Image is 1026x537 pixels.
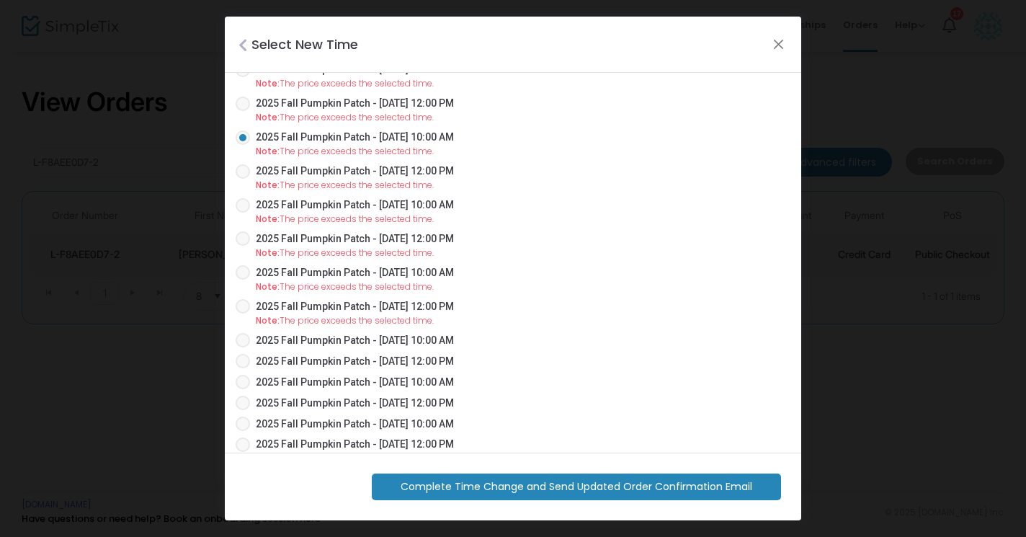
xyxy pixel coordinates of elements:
span: Note: [256,179,280,191]
span: The price exceeds the selected time. [256,111,434,123]
span: The price exceeds the selected time. [256,247,434,259]
span: Note: [256,314,280,327]
span: 2025 Fall Pumpkin Patch - [DATE] 12:00 PM [256,164,454,179]
span: The price exceeds the selected time. [256,145,434,157]
span: Note: [256,247,280,259]
span: The price exceeds the selected time. [256,280,434,293]
span: 2025 Fall Pumpkin Patch - [DATE] 10:00 AM [256,333,454,348]
span: 2025 Fall Pumpkin Patch - [DATE] 10:00 AM [256,130,454,145]
span: Note: [256,111,280,123]
span: 2025 Fall Pumpkin Patch - [DATE] 10:00 AM [256,198,454,213]
span: Note: [256,145,280,157]
span: Note: [256,77,280,89]
span: 2025 Fall Pumpkin Patch - [DATE] 12:00 PM [256,231,454,247]
span: Complete Time Change and Send Updated Order Confirmation Email [401,479,752,494]
i: Close [238,38,247,53]
span: 2025 Fall Pumpkin Patch - [DATE] 12:00 PM [256,396,454,411]
h4: Select New Time [251,35,358,54]
span: The price exceeds the selected time. [256,179,434,191]
span: Note: [256,213,280,225]
span: 2025 Fall Pumpkin Patch - [DATE] 12:00 PM [256,354,454,369]
span: 2025 Fall Pumpkin Patch - [DATE] 12:00 PM [256,96,454,111]
span: The price exceeds the selected time. [256,213,434,225]
span: The price exceeds the selected time. [256,77,434,89]
span: 2025 Fall Pumpkin Patch - [DATE] 10:00 AM [256,265,454,280]
button: Close [769,35,788,53]
span: 2025 Fall Pumpkin Patch - [DATE] 12:00 PM [256,299,454,314]
span: 2025 Fall Pumpkin Patch - [DATE] 10:00 AM [256,417,454,432]
span: The price exceeds the selected time. [256,314,434,327]
span: 2025 Fall Pumpkin Patch - [DATE] 12:00 PM [256,437,454,452]
span: 2025 Fall Pumpkin Patch - [DATE] 10:00 AM [256,375,454,390]
span: Note: [256,280,280,293]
